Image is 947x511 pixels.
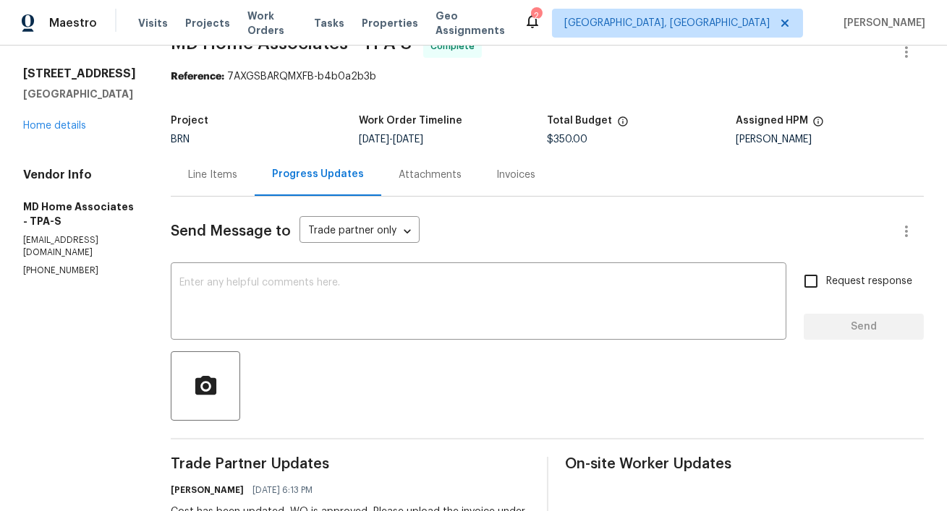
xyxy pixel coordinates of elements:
[23,87,136,101] h5: [GEOGRAPHIC_DATA]
[566,457,925,471] span: On-site Worker Updates
[23,66,136,81] h2: [STREET_ADDRESS]
[23,234,136,259] p: [EMAIL_ADDRESS][DOMAIN_NAME]
[247,9,297,38] span: Work Orders
[736,134,924,145] div: [PERSON_NAME]
[171,72,224,82] b: Reference:
[359,134,423,145] span: -
[736,116,808,126] h5: Assigned HPM
[362,16,418,30] span: Properties
[171,457,530,471] span: Trade Partner Updates
[49,16,97,30] span: Maestro
[564,16,770,30] span: [GEOGRAPHIC_DATA], [GEOGRAPHIC_DATA]
[812,116,824,134] span: The hpm assigned to this work order.
[171,35,412,52] span: MD Home Associates - TPA-S
[314,18,344,28] span: Tasks
[399,168,462,182] div: Attachments
[548,116,613,126] h5: Total Budget
[171,483,244,497] h6: [PERSON_NAME]
[252,483,313,497] span: [DATE] 6:13 PM
[171,116,208,126] h5: Project
[617,116,629,134] span: The total cost of line items that have been proposed by Opendoor. This sum includes line items th...
[393,134,423,145] span: [DATE]
[531,9,541,23] div: 2
[138,16,168,30] span: Visits
[23,199,136,228] h5: MD Home Associates - TPA-S
[826,274,912,289] span: Request response
[23,265,136,277] p: [PHONE_NUMBER]
[359,134,389,145] span: [DATE]
[548,134,588,145] span: $350.00
[838,16,925,30] span: [PERSON_NAME]
[436,9,506,38] span: Geo Assignments
[359,116,462,126] h5: Work Order Timeline
[23,121,86,131] a: Home details
[496,168,535,182] div: Invoices
[171,134,190,145] span: BRN
[300,220,420,244] div: Trade partner only
[430,39,480,53] span: Complete
[171,69,924,84] div: 7AXGSBARQMXFB-b4b0a2b3b
[185,16,230,30] span: Projects
[272,167,364,181] div: Progress Updates
[188,168,237,182] div: Line Items
[171,224,291,239] span: Send Message to
[23,168,136,182] h4: Vendor Info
